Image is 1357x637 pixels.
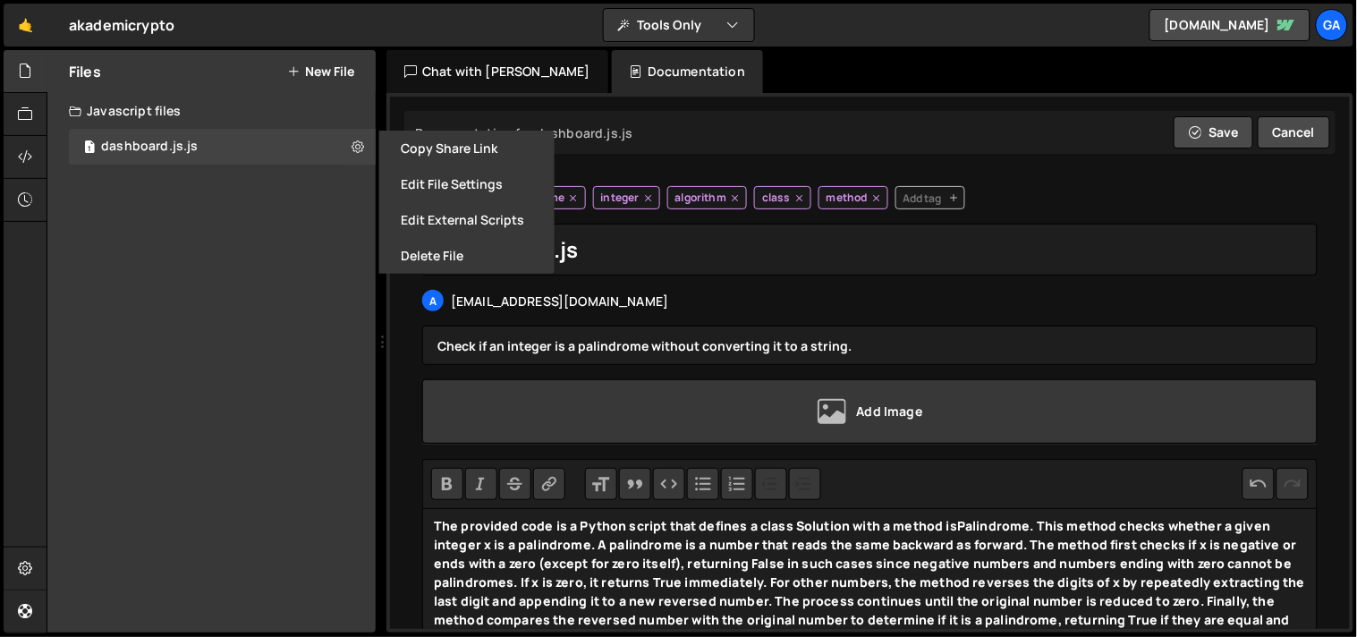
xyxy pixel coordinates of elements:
[1258,116,1330,149] button: Cancel
[410,124,632,141] div: Documentation for dashboard.js.js
[69,14,174,36] div: akademicrypto
[4,4,47,47] a: 🤙
[379,166,555,202] button: Edit File Settings
[287,64,354,79] button: New File
[379,238,555,274] button: Delete File
[499,468,531,500] button: Strikethrough
[687,468,719,500] button: Bullets
[451,293,668,310] span: [EMAIL_ADDRESS][DOMAIN_NAME]
[1316,9,1348,41] a: ga
[762,191,791,205] span: class
[422,326,1318,365] input: Write a short overview of your code
[533,468,565,500] button: Link
[505,191,565,205] span: palindrome
[379,202,555,238] button: Edit External Scripts
[827,191,868,205] span: method
[857,399,922,424] span: Add Image
[1243,468,1275,500] button: Undo
[1149,9,1310,41] a: [DOMAIN_NAME]
[422,224,1318,276] input: Write a title for your documentation here
[84,141,95,156] span: 1
[1174,116,1253,149] button: Save
[755,468,787,500] button: Decrease Level
[604,9,754,41] button: Tools Only
[47,93,376,129] div: Javascript files
[69,129,376,165] div: 16639/45350.js
[429,293,437,309] span: a
[653,468,685,500] button: Code
[789,468,821,500] button: Increase Level
[612,50,763,93] div: Documentation
[379,131,555,166] button: Copy share link
[601,191,640,205] span: integer
[1276,468,1309,500] button: Redo
[721,468,753,500] button: Numbers
[895,186,965,209] input: Add tag
[675,191,726,205] span: algorithm
[101,139,198,155] div: dashboard.js.js
[465,468,497,500] button: Italic
[386,50,608,93] div: Chat with [PERSON_NAME]
[431,468,463,500] button: Bold
[585,468,617,500] button: Heading
[69,62,101,81] h2: Files
[619,468,651,500] button: Quote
